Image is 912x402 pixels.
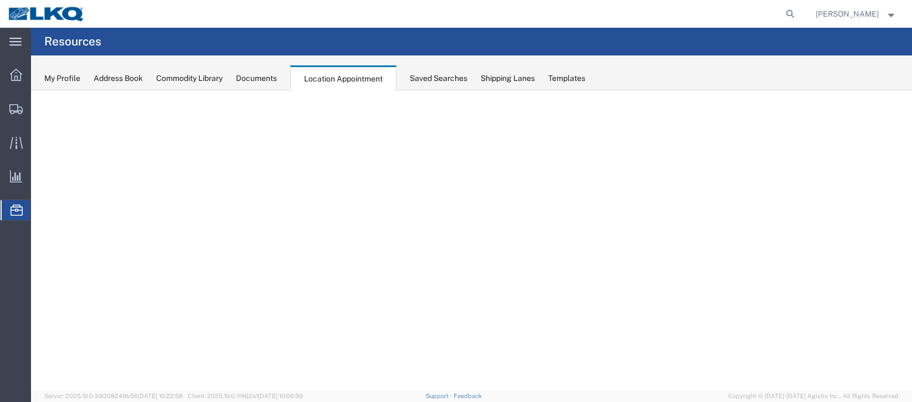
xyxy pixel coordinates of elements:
a: Support [426,393,454,399]
span: [DATE] 10:06:59 [258,393,303,399]
a: Feedback [454,393,482,399]
h4: Resources [44,28,101,55]
button: [PERSON_NAME] [815,7,897,21]
div: Documents [236,73,277,84]
div: Templates [548,73,585,84]
iframe: FS Legacy Container [31,90,912,390]
div: My Profile [44,73,80,84]
span: Copyright © [DATE]-[DATE] Agistix Inc., All Rights Reserved [728,391,899,401]
div: Saved Searches [410,73,467,84]
div: Address Book [94,73,143,84]
span: Client: 2025.19.0-1f462a1 [188,393,303,399]
span: Christopher Sanchez [816,8,879,20]
img: logo [8,6,85,22]
span: [DATE] 10:22:58 [138,393,183,399]
span: Server: 2025.19.0-b9208248b56 [44,393,183,399]
div: Shipping Lanes [481,73,535,84]
div: Location Appointment [290,65,396,91]
div: Commodity Library [156,73,223,84]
